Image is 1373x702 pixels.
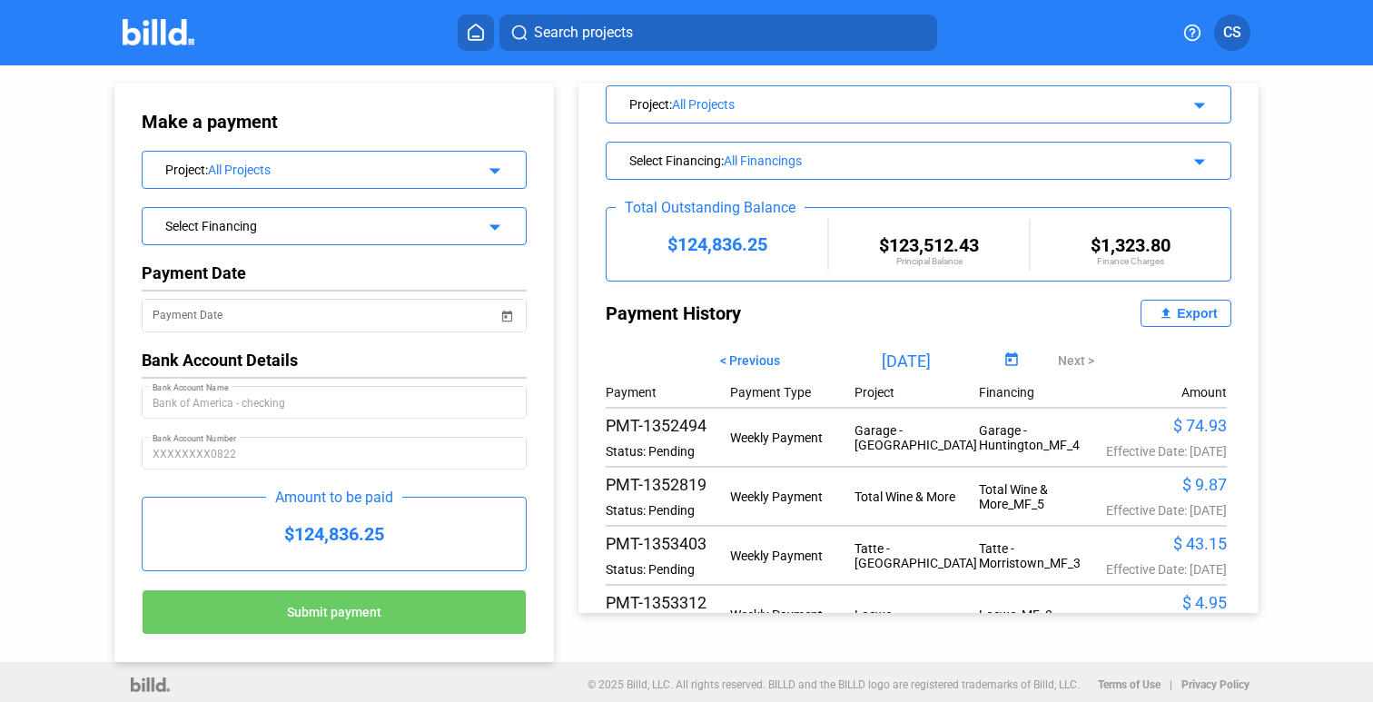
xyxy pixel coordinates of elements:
[1103,562,1228,577] div: Effective Date: [DATE]
[730,549,854,563] div: Weekly Payment
[499,296,517,314] button: Open calendar
[142,111,373,133] div: Make a payment
[979,608,1103,622] div: Loewe_MF_3
[131,677,170,692] img: logo
[1103,475,1228,494] div: $ 9.87
[205,163,208,177] span: :
[672,97,1151,112] div: All Projects
[854,608,979,622] div: Loewe
[606,444,730,459] div: Status: Pending
[669,97,672,112] span: :
[854,489,979,504] div: Total Wine & More
[481,213,503,235] mat-icon: arrow_drop_down
[721,153,724,168] span: :
[1186,148,1208,170] mat-icon: arrow_drop_down
[979,482,1103,511] div: Total Wine & More_MF_5
[1186,92,1208,114] mat-icon: arrow_drop_down
[979,541,1103,570] div: Tatte - Morristown_MF_3
[1181,678,1250,691] b: Privacy Policy
[854,385,979,400] div: Project
[1031,256,1230,266] div: Finance Charges
[1058,353,1094,368] span: Next >
[1155,302,1177,324] mat-icon: file_upload
[724,153,1151,168] div: All Financings
[142,263,527,282] div: Payment Date
[481,157,503,179] mat-icon: arrow_drop_down
[1170,678,1172,691] p: |
[588,678,1080,691] p: © 2025 Billd, LLC. All rights reserved. BILLD and the BILLD logo are registered trademarks of Bil...
[854,423,979,452] div: Garage - [GEOGRAPHIC_DATA]
[606,385,730,400] div: Payment
[1103,444,1228,459] div: Effective Date: [DATE]
[165,215,469,233] div: Select Financing
[616,199,805,216] div: Total Outstanding Balance
[629,150,1151,168] div: Select Financing
[829,234,1029,256] div: $123,512.43
[1103,534,1228,553] div: $ 43.15
[730,489,854,504] div: Weekly Payment
[629,94,1151,112] div: Project
[1181,385,1227,400] div: Amount
[720,353,780,368] span: < Previous
[1098,678,1161,691] b: Terms of Use
[829,256,1029,266] div: Principal Balance
[730,385,854,400] div: Payment Type
[979,385,1103,400] div: Financing
[142,589,527,635] button: Submit payment
[606,475,730,494] div: PMT-1352819
[1031,234,1230,256] div: $1,323.80
[607,233,828,255] div: $124,836.25
[606,300,919,327] div: Payment History
[979,423,1103,452] div: Garage - Huntington_MF_4
[730,608,854,622] div: Weekly Payment
[606,503,730,518] div: Status: Pending
[606,593,730,612] div: PMT-1353312
[165,159,469,177] div: Project
[730,430,854,445] div: Weekly Payment
[606,562,730,577] div: Status: Pending
[1103,503,1228,518] div: Effective Date: [DATE]
[1141,300,1231,327] button: Export
[1177,306,1217,321] div: Export
[1214,15,1250,51] button: CS
[606,416,730,435] div: PMT-1352494
[606,534,730,553] div: PMT-1353403
[499,15,937,51] button: Search projects
[706,345,794,376] button: < Previous
[1223,22,1241,44] span: CS
[143,498,526,570] div: $124,836.25
[208,163,469,177] div: All Projects
[1103,593,1228,612] div: $ 4.95
[534,22,633,44] span: Search projects
[1103,416,1228,435] div: $ 74.93
[142,351,527,370] div: Bank Account Details
[854,541,979,570] div: Tatte - [GEOGRAPHIC_DATA]
[1044,345,1108,376] button: Next >
[1000,349,1024,373] button: Open calendar
[123,19,194,45] img: Billd Company Logo
[287,606,381,620] span: Submit payment
[266,489,402,506] div: Amount to be paid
